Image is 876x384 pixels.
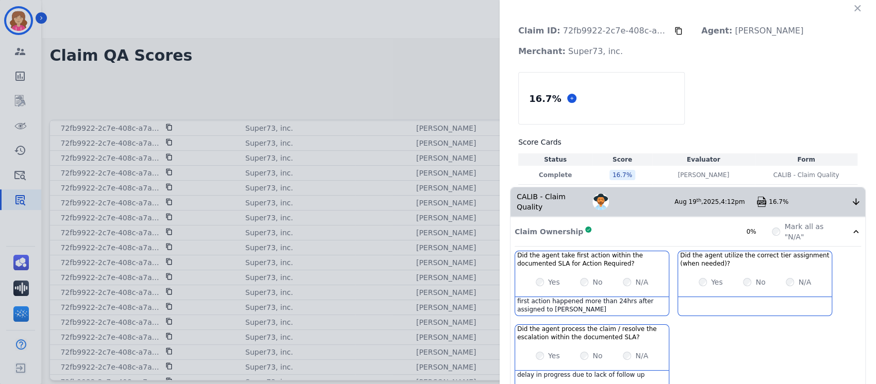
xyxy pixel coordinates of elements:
[721,198,745,205] span: 4:12pm
[592,194,609,210] img: Avatar
[746,228,772,236] div: 0%
[701,26,732,36] strong: Agent:
[548,351,560,361] label: Yes
[677,171,729,179] p: [PERSON_NAME]
[635,351,648,361] label: N/A
[518,137,857,147] h3: Score Cards
[755,153,857,166] th: Form
[784,221,838,242] label: Mark all as "N/A"
[510,21,674,41] p: 72fb9922-2c7e-408c-a7af-65fa3901b6bc
[652,153,755,166] th: Evaluator
[548,277,560,287] label: Yes
[693,21,812,41] p: [PERSON_NAME]
[518,26,560,36] strong: Claim ID:
[520,171,590,179] p: Complete
[769,198,851,206] div: 16.7%
[518,153,592,166] th: Status
[592,277,602,287] label: No
[680,251,830,268] h3: Did the agent utilize the correct tier assignment (when needed)?
[773,171,839,179] span: CALIB - Claim Quality
[674,198,756,206] div: Aug 19 , 2025 ,
[755,277,765,287] label: No
[711,277,723,287] label: Yes
[635,277,648,287] label: N/A
[510,187,592,216] div: CALIB - Claim Quality
[515,226,583,237] p: Claim Ownership
[756,197,767,207] img: qa-pdf.svg
[510,41,631,62] p: Super73, inc.
[592,153,652,166] th: Score
[527,90,563,108] div: 16.7 %
[609,170,635,180] div: 16.7 %
[798,277,811,287] label: N/A
[518,46,566,56] strong: Merchant:
[517,251,667,268] h3: Did the agent take first action within the documented SLA for Action Required?
[517,325,667,341] h3: Did the agent process the claim / resolve the escalation within the documented SLA?
[697,198,701,203] sup: th
[592,351,602,361] label: No
[515,297,669,316] div: first action happened more than 24hrs after assigned to [PERSON_NAME]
